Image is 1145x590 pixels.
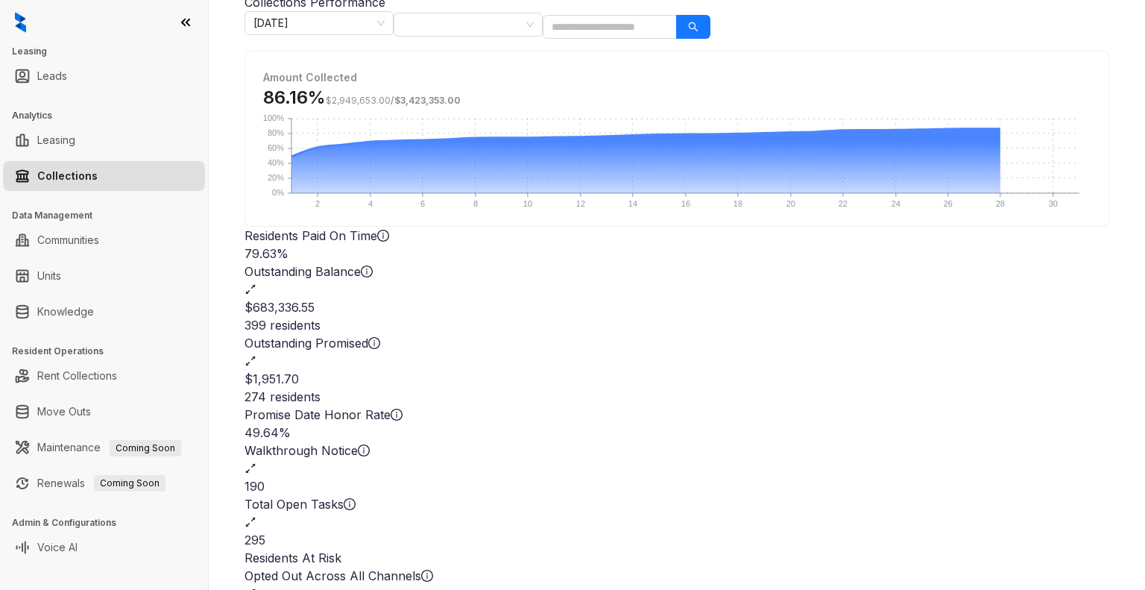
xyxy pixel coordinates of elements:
[245,283,256,295] span: expand-alt
[268,143,284,152] text: 60%
[394,95,461,106] span: $3,423,353.00
[37,297,94,327] a: Knowledge
[245,227,1109,245] div: Residents Paid On Time
[368,337,380,349] span: info-circle
[37,397,91,427] a: Move Outs
[263,71,357,84] strong: Amount Collected
[12,516,208,530] h3: Admin & Configurations
[786,199,795,208] text: 20
[245,424,1109,442] h2: 49.64%
[245,263,1109,280] div: Outstanding Balance
[263,86,1091,110] h3: 86.16%
[3,125,205,155] li: Leasing
[326,95,391,106] span: $2,949,653.00
[12,45,208,58] h3: Leasing
[688,22,698,32] span: search
[473,199,478,208] text: 8
[358,445,370,456] span: info-circle
[326,95,461,106] span: /
[245,531,1109,549] h2: 295
[245,462,256,474] span: expand-alt
[344,498,356,510] span: info-circle
[37,533,78,562] a: Voice AI
[368,199,373,208] text: 4
[3,261,205,291] li: Units
[3,361,205,391] li: Rent Collections
[245,388,1109,406] div: 274 residents
[421,570,433,582] span: info-circle
[996,199,1005,208] text: 28
[839,199,848,208] text: 22
[37,361,117,391] a: Rent Collections
[263,113,284,122] text: 100%
[3,225,205,255] li: Communities
[3,533,205,562] li: Voice AI
[272,188,284,197] text: 0%
[245,549,1109,567] h3: Residents At Risk
[3,468,205,498] li: Renewals
[391,409,403,421] span: info-circle
[37,161,98,191] a: Collections
[12,109,208,122] h3: Analytics
[12,209,208,222] h3: Data Management
[245,477,1109,495] h2: 190
[268,158,284,167] text: 40%
[315,199,320,208] text: 2
[268,173,284,182] text: 20%
[268,128,284,137] text: 80%
[245,567,1109,585] div: Opted Out Across All Channels
[523,199,532,208] text: 10
[628,199,637,208] text: 14
[377,230,389,242] span: info-circle
[245,245,1109,263] h2: 79.63%
[245,298,1109,316] h2: $683,336.55
[245,516,256,528] span: expand-alt
[734,199,742,208] text: 18
[245,370,1109,388] h2: $1,951.70
[3,61,205,91] li: Leads
[420,199,425,208] text: 6
[245,334,1109,352] div: Outstanding Promised
[94,475,165,492] span: Coming Soon
[3,161,205,191] li: Collections
[1049,199,1058,208] text: 30
[15,12,26,33] img: logo
[37,125,75,155] a: Leasing
[3,297,205,327] li: Knowledge
[12,345,208,358] h3: Resident Operations
[3,433,205,462] li: Maintenance
[37,61,67,91] a: Leads
[253,12,385,34] span: August 2025
[37,261,61,291] a: Units
[681,199,690,208] text: 16
[245,316,1109,334] div: 399 residents
[37,225,99,255] a: Communities
[245,355,256,367] span: expand-alt
[576,199,585,208] text: 12
[110,440,181,456] span: Coming Soon
[37,468,165,498] a: RenewalsComing Soon
[944,199,953,208] text: 26
[245,442,1109,459] div: Walkthrough Notice
[361,266,373,277] span: info-circle
[245,406,1109,424] div: Promise Date Honor Rate
[245,495,1109,513] div: Total Open Tasks
[892,199,900,208] text: 24
[3,397,205,427] li: Move Outs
